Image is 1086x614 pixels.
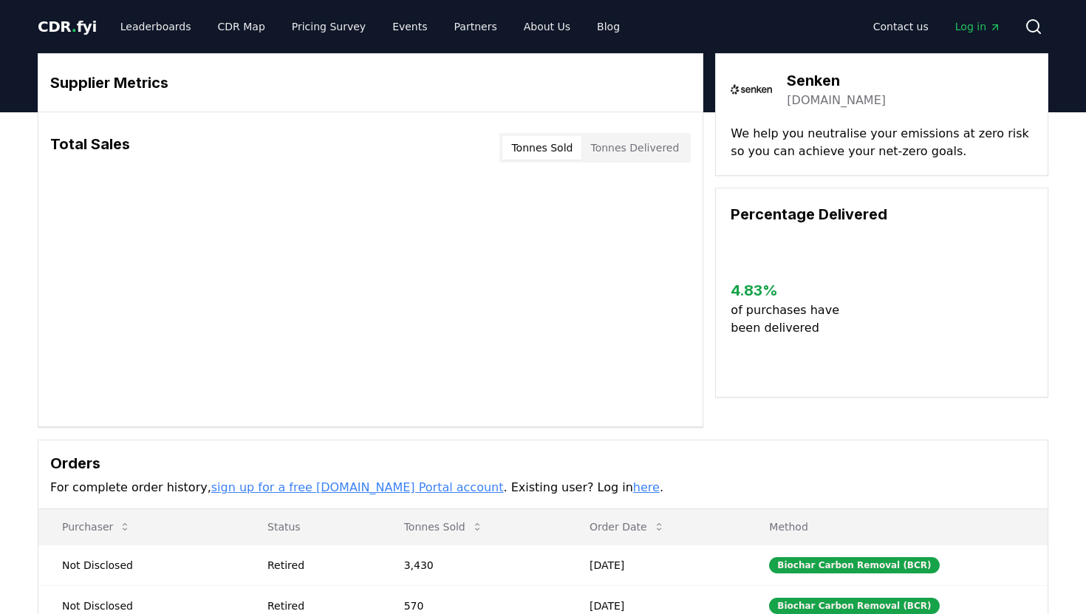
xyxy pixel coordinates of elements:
[109,13,632,40] nav: Main
[50,479,1036,497] p: For complete order history, . Existing user? Log in .
[206,13,277,40] a: CDR Map
[109,13,203,40] a: Leaderboards
[585,13,632,40] a: Blog
[633,480,660,494] a: here
[50,72,691,94] h3: Supplier Metrics
[731,69,772,110] img: Senken-logo
[38,16,97,37] a: CDR.fyi
[50,133,130,163] h3: Total Sales
[50,452,1036,474] h3: Orders
[731,125,1033,160] p: We help you neutralise your emissions at zero risk so you can achieve your net-zero goals.
[280,13,378,40] a: Pricing Survey
[861,13,1013,40] nav: Main
[72,18,77,35] span: .
[502,136,581,160] button: Tonnes Sold
[380,13,439,40] a: Events
[787,92,886,109] a: [DOMAIN_NAME]
[38,18,97,35] span: CDR fyi
[380,545,566,585] td: 3,430
[769,557,939,573] div: Biochar Carbon Removal (BCR)
[731,301,851,337] p: of purchases have been delivered
[211,480,504,494] a: sign up for a free [DOMAIN_NAME] Portal account
[256,519,369,534] p: Status
[757,519,1036,534] p: Method
[731,203,1033,225] h3: Percentage Delivered
[566,545,745,585] td: [DATE]
[50,512,143,542] button: Purchaser
[787,69,886,92] h3: Senken
[267,598,369,613] div: Retired
[578,512,677,542] button: Order Date
[512,13,582,40] a: About Us
[769,598,939,614] div: Biochar Carbon Removal (BCR)
[38,545,244,585] td: Not Disclosed
[861,13,940,40] a: Contact us
[267,558,369,573] div: Retired
[443,13,509,40] a: Partners
[581,136,688,160] button: Tonnes Delivered
[955,19,1001,34] span: Log in
[392,512,495,542] button: Tonnes Sold
[731,279,851,301] h3: 4.83 %
[943,13,1013,40] a: Log in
